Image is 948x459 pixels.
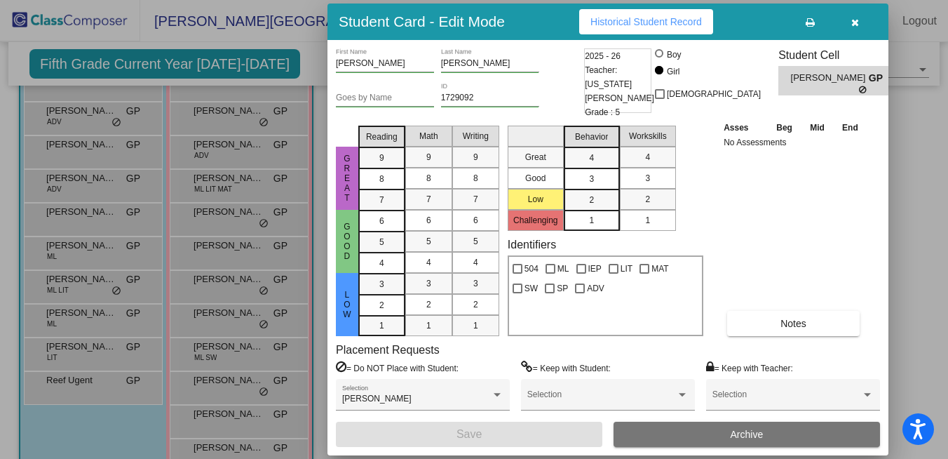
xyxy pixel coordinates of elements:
span: Teacher: [US_STATE][PERSON_NAME] [585,63,654,105]
span: [PERSON_NAME] [342,394,412,404]
span: Reading [366,131,398,143]
span: 4 [589,152,594,164]
span: 6 [473,214,478,227]
span: 5 [473,235,478,248]
span: 7 [379,194,384,206]
button: Notes [727,311,860,336]
span: 5 [379,236,384,248]
span: Workskills [629,130,667,142]
span: 3 [589,173,594,185]
span: 5 [426,235,431,248]
label: = Keep with Student: [521,361,611,375]
span: 6 [379,215,384,227]
h3: Student Card - Edit Mode [339,13,505,30]
span: LIT [621,260,632,277]
span: 7 [426,193,431,206]
span: [DEMOGRAPHIC_DATA] [667,86,761,102]
th: End [833,120,867,135]
span: 2 [426,298,431,311]
span: 504 [524,260,539,277]
span: 2 [379,299,384,312]
span: Low [341,290,353,319]
span: 2 [645,193,650,206]
input: goes by name [336,93,434,103]
span: 6 [426,214,431,227]
span: Great [341,154,353,203]
span: 3 [426,277,431,290]
span: 7 [473,193,478,206]
span: 9 [473,151,478,164]
span: 3 [645,172,650,185]
button: Save [336,422,602,447]
span: 9 [426,151,431,164]
span: 4 [379,257,384,270]
span: ML [557,260,569,277]
span: Archive [731,429,764,440]
span: SW [524,280,538,297]
span: SP [557,280,568,297]
span: ADV [587,280,604,297]
span: [PERSON_NAME] [791,71,869,86]
span: 2 [589,194,594,206]
label: Identifiers [508,238,556,251]
span: Behavior [575,131,608,143]
div: Girl [666,65,680,78]
span: Good [341,222,353,261]
span: 8 [379,173,384,185]
span: 1 [379,319,384,332]
button: Historical Student Record [579,9,713,34]
span: 8 [426,172,431,185]
span: 2025 - 26 [585,49,621,63]
span: GP [869,71,888,86]
label: Placement Requests [336,343,440,357]
span: 8 [473,172,478,185]
span: 1 [473,319,478,332]
span: 4 [426,256,431,269]
th: Beg [767,120,801,135]
span: Grade : 5 [585,105,620,119]
span: 9 [379,152,384,164]
h3: Student Cell [778,48,900,62]
span: 3 [473,277,478,290]
label: = Keep with Teacher: [706,361,793,375]
span: Math [419,130,438,142]
span: Save [456,428,482,440]
span: MAT [651,260,668,277]
div: Boy [666,48,682,61]
span: Notes [780,318,806,329]
span: 2 [473,298,478,311]
span: 3 [379,278,384,291]
th: Mid [801,120,833,135]
span: 1 [426,319,431,332]
span: Historical Student Record [590,16,702,27]
button: Archive [614,422,880,447]
label: = Do NOT Place with Student: [336,361,459,375]
th: Asses [720,120,767,135]
input: Enter ID [441,93,539,103]
span: Writing [463,130,489,142]
span: 4 [645,151,650,164]
span: 1 [645,214,650,227]
span: 4 [473,256,478,269]
span: IEP [588,260,602,277]
span: 1 [589,214,594,227]
td: No Assessments [720,135,867,149]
